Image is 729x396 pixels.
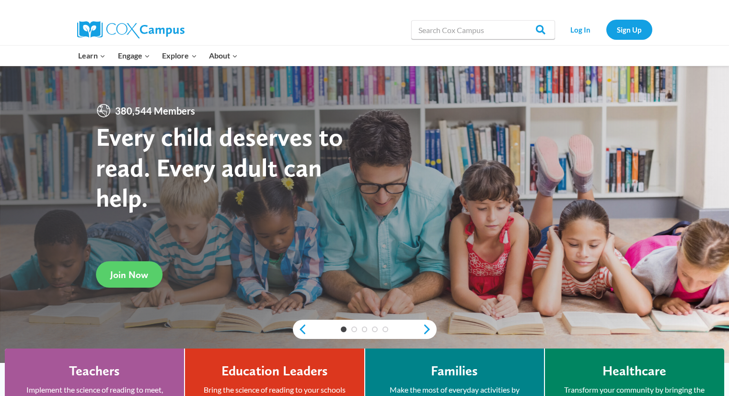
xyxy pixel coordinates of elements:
h4: Healthcare [602,363,666,379]
h4: Families [431,363,478,379]
nav: Secondary Navigation [560,20,652,39]
a: 5 [382,326,388,332]
span: Join Now [110,269,148,280]
a: Sign Up [606,20,652,39]
a: 2 [351,326,357,332]
a: Join Now [96,261,162,288]
a: next [422,324,437,335]
a: 4 [372,326,378,332]
a: 3 [362,326,368,332]
span: 380,544 Members [111,103,199,118]
span: About [209,49,238,62]
span: Learn [78,49,105,62]
h4: Teachers [69,363,120,379]
div: content slider buttons [293,320,437,339]
strong: Every child deserves to read. Every adult can help. [96,121,343,213]
nav: Primary Navigation [72,46,244,66]
a: previous [293,324,307,335]
h4: Education Leaders [221,363,328,379]
span: Engage [118,49,150,62]
img: Cox Campus [77,21,185,38]
a: 1 [341,326,347,332]
a: Log In [560,20,602,39]
input: Search Cox Campus [411,20,555,39]
span: Explore [162,49,197,62]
